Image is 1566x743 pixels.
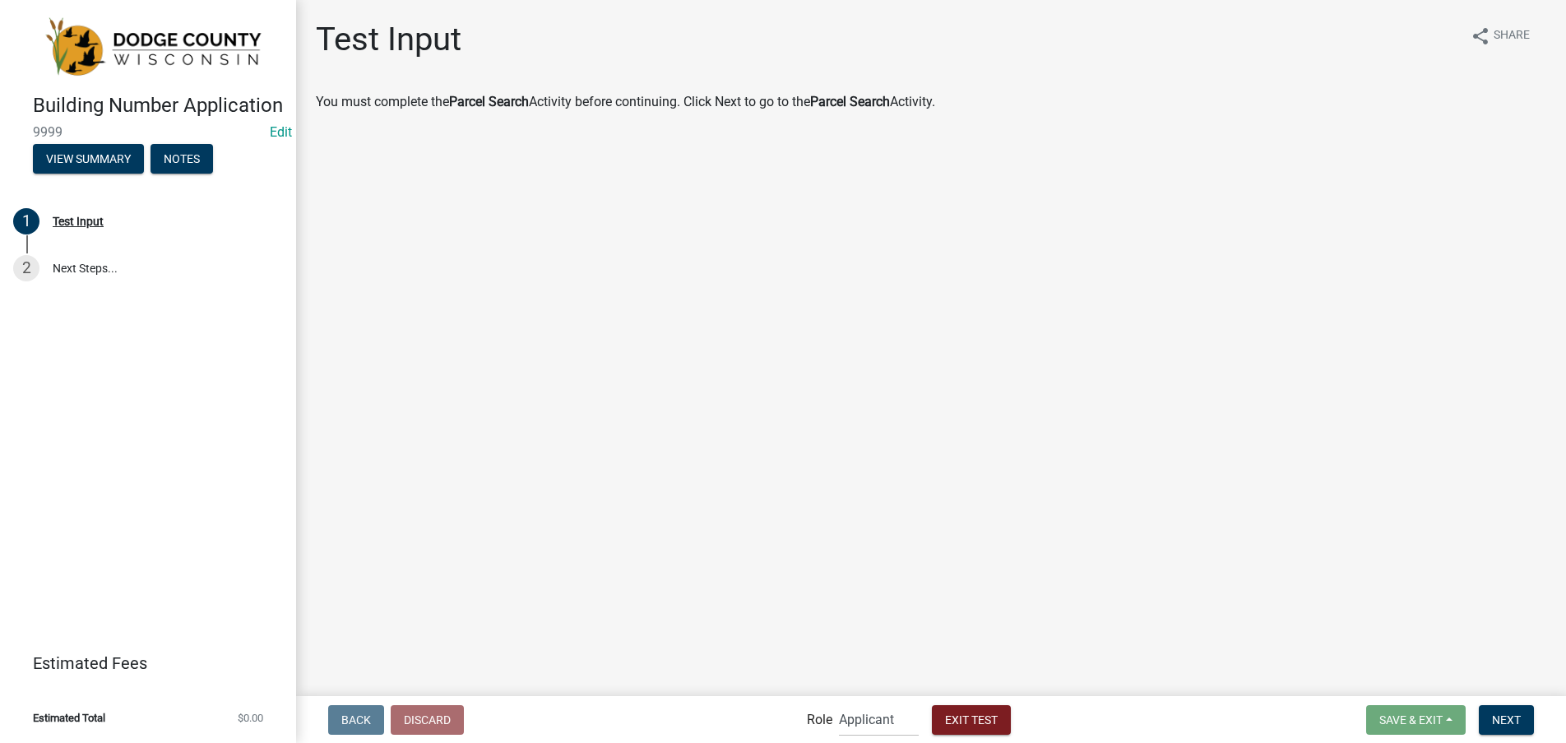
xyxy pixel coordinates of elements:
[810,94,890,109] b: Parcel Search
[270,124,292,140] a: Edit
[1471,26,1490,46] i: share
[1366,705,1466,735] button: Save & Exit
[33,94,283,118] h4: Building Number Application
[33,17,270,77] img: Dodge County, Wisconsin
[33,713,105,723] span: Estimated Total
[53,216,104,227] div: Test Input
[1479,705,1534,735] button: Next
[33,124,263,140] span: 9999
[151,144,213,174] button: Notes
[945,713,998,726] span: Exit Test
[33,153,144,166] wm-modal-confirm: Summary
[341,713,371,726] span: Back
[1457,20,1543,52] button: shareShare
[449,94,529,109] b: Parcel Search
[1379,713,1443,726] span: Save & Exit
[328,705,384,735] button: Back
[151,153,213,166] wm-modal-confirm: Notes
[13,255,39,281] div: 2
[1492,713,1521,726] span: Next
[13,208,39,235] div: 1
[807,713,832,727] label: Role
[932,705,1011,735] button: Exit Test
[316,92,1546,112] div: You must complete the Activity before continuing. Click Next to go to the Activity.
[316,20,461,59] h1: Test Input
[270,124,292,140] wm-modal-confirm: Edit Application Number
[391,705,464,735] button: Discard
[1494,26,1530,46] span: Share
[33,144,144,174] button: View Summary
[13,647,270,680] a: Estimated Fees
[238,713,263,723] span: $0.00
